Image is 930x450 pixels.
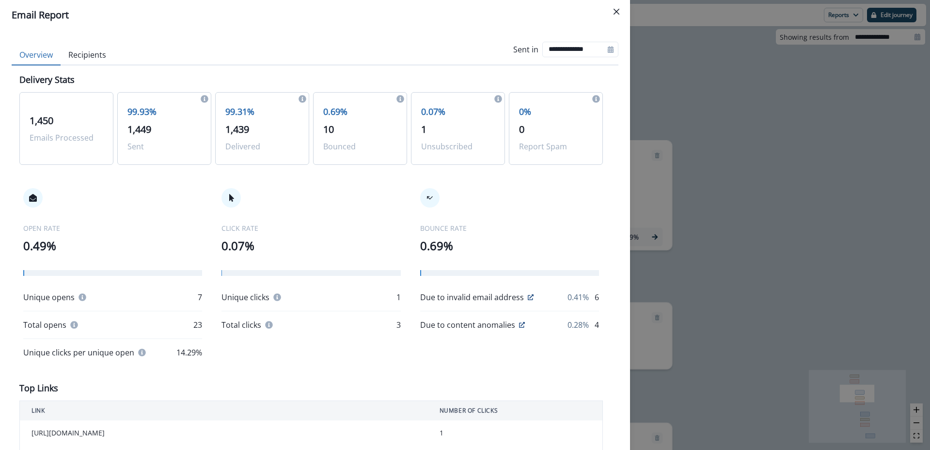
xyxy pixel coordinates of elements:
[30,132,103,144] p: Emails Processed
[127,123,151,136] span: 1,449
[420,237,599,255] p: 0.69%
[12,45,61,65] button: Overview
[421,141,495,152] p: Unsubscribed
[420,319,515,331] p: Due to content anomalies
[221,319,261,331] p: Total clicks
[12,8,618,22] div: Email Report
[23,291,75,303] p: Unique opens
[567,291,589,303] p: 0.41%
[19,382,58,395] p: Top Links
[396,319,401,331] p: 3
[225,141,299,152] p: Delivered
[225,105,299,118] p: 99.31%
[420,223,599,233] p: BOUNCE RATE
[513,44,538,55] p: Sent in
[20,420,428,446] td: [URL][DOMAIN_NAME]
[30,114,53,127] span: 1,450
[428,420,603,446] td: 1
[20,401,428,421] th: LINK
[396,291,401,303] p: 1
[225,123,249,136] span: 1,439
[23,223,202,233] p: OPEN RATE
[127,105,201,118] p: 99.93%
[519,141,593,152] p: Report Spam
[176,347,202,358] p: 14.29%
[421,123,426,136] span: 1
[23,347,134,358] p: Unique clicks per unique open
[19,73,75,86] p: Delivery Stats
[127,141,201,152] p: Sent
[323,123,334,136] span: 10
[567,319,589,331] p: 0.28%
[221,237,400,255] p: 0.07%
[420,291,524,303] p: Due to invalid email address
[428,401,603,421] th: NUMBER OF CLICKS
[421,105,495,118] p: 0.07%
[595,319,599,331] p: 4
[323,141,397,152] p: Bounced
[519,123,524,136] span: 0
[193,319,202,331] p: 23
[323,105,397,118] p: 0.69%
[595,291,599,303] p: 6
[609,4,624,19] button: Close
[221,291,269,303] p: Unique clicks
[198,291,202,303] p: 7
[23,319,66,331] p: Total opens
[221,223,400,233] p: CLICK RATE
[519,105,593,118] p: 0%
[61,45,114,65] button: Recipients
[23,237,202,255] p: 0.49%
